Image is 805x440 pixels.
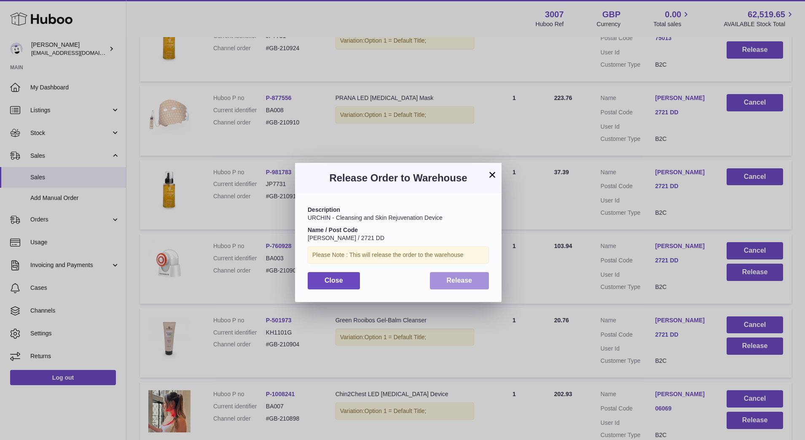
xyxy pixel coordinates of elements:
[447,277,472,284] span: Release
[308,171,489,185] h3: Release Order to Warehouse
[308,206,340,213] strong: Description
[308,227,358,233] strong: Name / Post Code
[308,246,489,264] div: Please Note : This will release the order to the warehouse
[308,235,384,241] span: [PERSON_NAME] / 2721 DD
[325,277,343,284] span: Close
[430,272,489,289] button: Release
[308,214,443,221] span: URCHIN - Cleansing and Skin Rejuvenation Device
[487,170,497,180] button: ×
[308,272,360,289] button: Close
